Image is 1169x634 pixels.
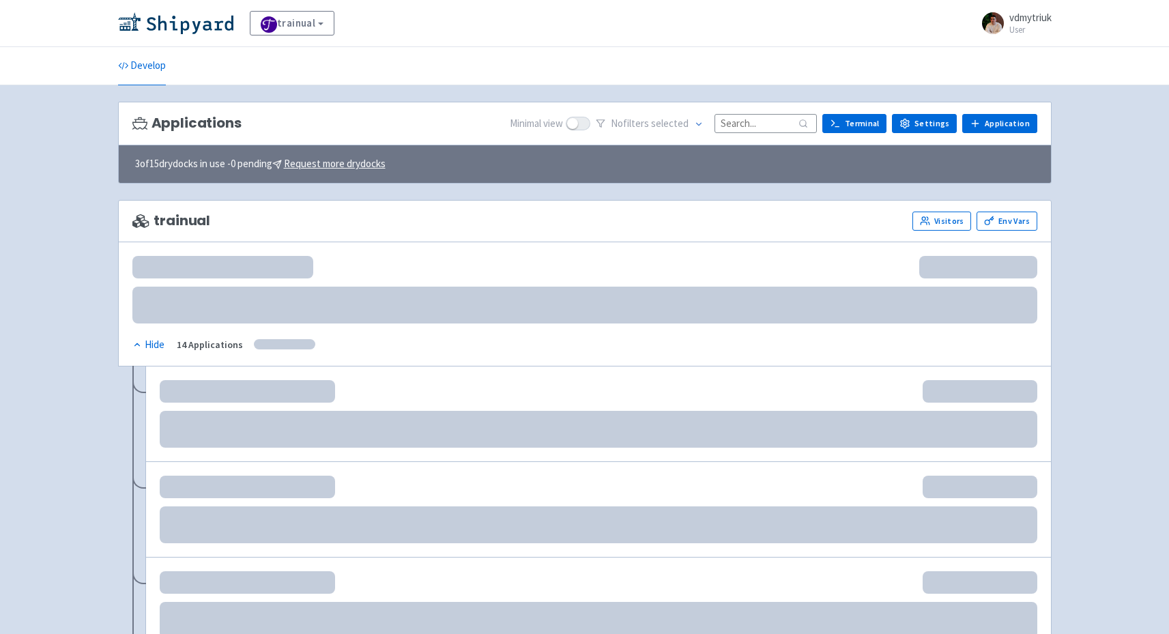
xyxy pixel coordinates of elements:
u: Request more drydocks [284,157,386,170]
span: vdmytriuk [1009,11,1052,24]
div: 14 Applications [177,337,243,353]
span: No filter s [611,116,689,132]
span: 3 of 15 drydocks in use - 0 pending [135,156,386,172]
span: Minimal view [510,116,563,132]
input: Search... [715,114,817,132]
a: Terminal [822,114,886,133]
span: trainual [132,213,211,229]
small: User [1009,25,1052,34]
img: Shipyard logo [118,12,233,34]
a: Env Vars [977,212,1037,231]
a: trainual [250,11,335,35]
h3: Applications [132,115,242,131]
a: Visitors [912,212,971,231]
a: Settings [892,114,957,133]
div: Hide [132,337,164,353]
a: vdmytriuk User [974,12,1052,34]
span: selected [651,117,689,130]
a: Develop [118,47,166,85]
button: Hide [132,337,166,353]
a: Application [962,114,1037,133]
